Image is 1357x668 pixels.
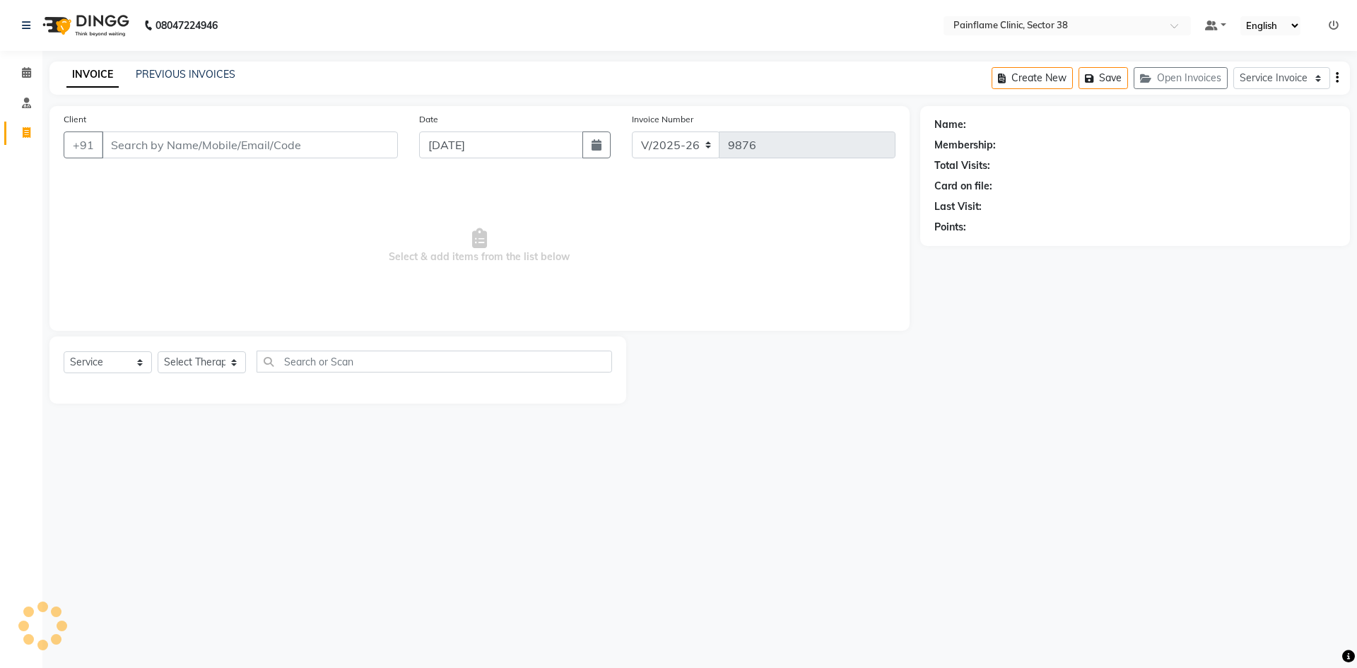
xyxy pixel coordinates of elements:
[155,6,218,45] b: 08047224946
[419,113,438,126] label: Date
[64,175,895,317] span: Select & add items from the list below
[934,199,982,214] div: Last Visit:
[257,351,612,373] input: Search or Scan
[1134,67,1228,89] button: Open Invoices
[64,113,86,126] label: Client
[934,117,966,132] div: Name:
[934,158,990,173] div: Total Visits:
[934,138,996,153] div: Membership:
[136,68,235,81] a: PREVIOUS INVOICES
[632,113,693,126] label: Invoice Number
[992,67,1073,89] button: Create New
[66,62,119,88] a: INVOICE
[1079,67,1128,89] button: Save
[934,220,966,235] div: Points:
[102,131,398,158] input: Search by Name/Mobile/Email/Code
[64,131,103,158] button: +91
[36,6,133,45] img: logo
[934,179,992,194] div: Card on file:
